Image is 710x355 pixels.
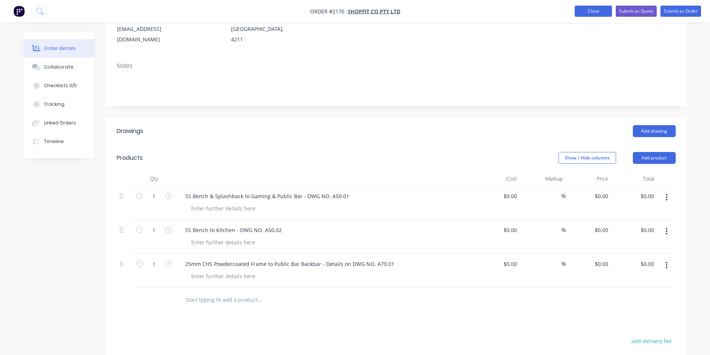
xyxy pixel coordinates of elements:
[117,153,143,162] div: Products
[117,13,179,45] div: [PERSON_NAME][EMAIL_ADDRESS][DOMAIN_NAME]
[474,171,520,186] div: Cost
[561,260,566,268] span: %
[179,191,355,202] div: SS Bench & Splashback to Gaming & Public Bar - DWG NO. A50.01
[13,6,25,17] img: Factory
[348,8,400,15] a: Shopfit Co Pty Ltd
[117,62,676,69] div: Notes
[633,152,676,164] button: Add product
[44,82,77,89] div: Checklists 0/0
[23,132,94,151] button: Timeline
[660,6,701,17] button: Submit as Order
[44,101,64,108] div: Tracking
[179,259,400,269] div: 25mm CHS Powdercoated Frame to Public Bar Backbar - Details on DWG NO. A70.01
[44,45,76,52] div: Order details
[23,39,94,58] button: Order details
[185,292,334,307] input: Start typing to add a product...
[561,226,566,234] span: %
[117,127,143,136] div: Drawings
[520,171,566,186] div: Markup
[616,6,657,17] button: Submit as Quote
[558,152,616,164] button: Show / Hide columns
[566,171,612,186] div: Price
[23,76,94,95] button: Checklists 0/0
[561,192,566,200] span: %
[179,225,288,235] div: SS Bench to Kitchen - DWG NO. A50.02
[628,336,676,346] button: add delivery fee
[132,171,176,186] div: Qty
[23,114,94,132] button: Linked Orders
[310,8,348,15] span: Order #2170 -
[23,58,94,76] button: Collaborate
[44,120,76,126] div: Linked Orders
[611,171,657,186] div: Total
[23,95,94,114] button: Tracking
[633,125,676,137] button: Add drawing
[44,64,73,70] div: Collaborate
[231,3,293,45] div: [GEOGRAPHIC_DATA], [GEOGRAPHIC_DATA], [GEOGRAPHIC_DATA], 4211
[44,138,64,145] div: Timeline
[575,6,612,17] button: Close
